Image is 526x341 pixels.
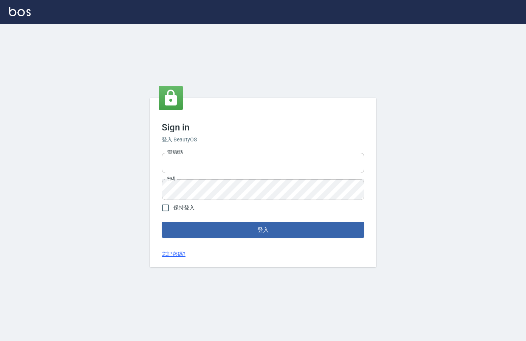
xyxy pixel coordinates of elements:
[162,250,186,258] a: 忘記密碼?
[162,122,364,133] h3: Sign in
[162,136,364,144] h6: 登入 BeautyOS
[167,149,183,155] label: 電話號碼
[162,222,364,238] button: 登入
[167,176,175,181] label: 密碼
[9,7,31,16] img: Logo
[173,204,195,212] span: 保持登入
